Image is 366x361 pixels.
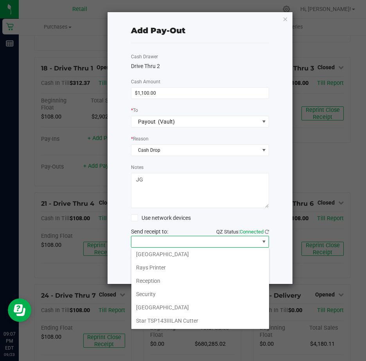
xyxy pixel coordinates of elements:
[216,229,269,235] span: QZ Status:
[131,287,269,301] li: Security
[131,25,185,36] div: Add Pay-Out
[240,229,264,235] span: Connected
[131,214,191,222] label: Use network devices
[131,301,269,314] li: [GEOGRAPHIC_DATA]
[131,314,269,327] li: Star TSP143IIILAN Cutter
[138,119,156,125] span: Payout
[131,261,269,274] li: Rays Printer
[131,107,138,114] label: To
[131,79,160,84] span: Cash Amount
[131,164,144,171] label: Notes
[8,298,31,322] iframe: Resource center
[131,248,269,261] li: [GEOGRAPHIC_DATA]
[131,62,269,70] div: Drive Thru 2
[131,135,149,142] label: Reason
[131,53,158,60] label: Cash Drawer
[131,145,259,156] span: Cash Drop
[158,119,175,125] span: (Vault)
[131,228,168,235] span: Send receipt to:
[131,274,269,287] li: Reception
